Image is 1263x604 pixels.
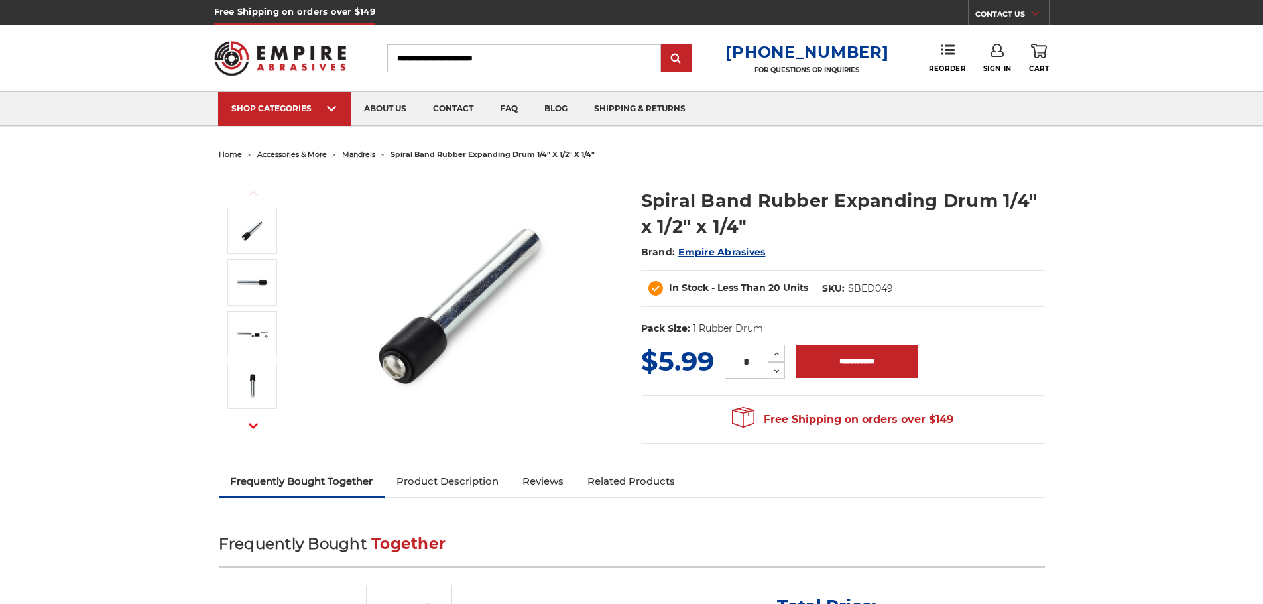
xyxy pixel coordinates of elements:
[236,318,269,351] img: Rubber expanding drum adapter parts suitable for a variety of spiral bands, ensuring a tight hold...
[641,345,714,377] span: $5.99
[385,467,511,496] a: Product Description
[371,534,446,553] span: Together
[641,322,690,335] dt: Pack Size:
[678,246,765,258] a: Empire Abrasives
[975,7,1049,25] a: CONTACT US
[236,214,269,247] img: Angled view of a rubber drum adapter for die grinders, designed for a snug fit with abrasive spir...
[669,282,709,294] span: In Stock
[663,46,690,72] input: Submit
[1029,64,1049,73] span: Cart
[511,467,575,496] a: Reviews
[783,282,808,294] span: Units
[237,412,269,440] button: Next
[231,103,337,113] div: SHOP CATEGORIES
[332,174,597,439] img: Angled view of a rubber drum adapter for die grinders, designed for a snug fit with abrasive spir...
[237,179,269,208] button: Previous
[391,150,595,159] span: spiral band rubber expanding drum 1/4" x 1/2" x 1/4"
[236,369,269,402] img: Rubber expanding drum with shank adapter, ideal for high RPM use with power drills or die grinders.
[581,92,699,126] a: shipping & returns
[575,467,687,496] a: Related Products
[487,92,531,126] a: faq
[641,188,1045,239] h1: Spiral Band Rubber Expanding Drum 1/4" x 1/2" x 1/4"
[257,150,327,159] a: accessories & more
[725,66,888,74] p: FOR QUESTIONS OR INQUIRIES
[1029,44,1049,73] a: Cart
[219,467,385,496] a: Frequently Bought Together
[236,266,269,299] img: Shank detail of Empire Abrasives' 3/8 inch x 1/2 inch x 1/4 inch rubber drum for precise spiral b...
[219,534,367,553] span: Frequently Bought
[351,92,420,126] a: about us
[983,64,1012,73] span: Sign In
[420,92,487,126] a: contact
[693,322,763,335] dd: 1 Rubber Drum
[214,32,347,84] img: Empire Abrasives
[725,42,888,62] a: [PHONE_NUMBER]
[929,64,965,73] span: Reorder
[219,150,242,159] a: home
[768,282,780,294] span: 20
[641,246,676,258] span: Brand:
[711,282,766,294] span: - Less Than
[732,406,953,433] span: Free Shipping on orders over $149
[848,282,893,296] dd: SBED049
[822,282,845,296] dt: SKU:
[929,44,965,72] a: Reorder
[531,92,581,126] a: blog
[342,150,375,159] a: mandrels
